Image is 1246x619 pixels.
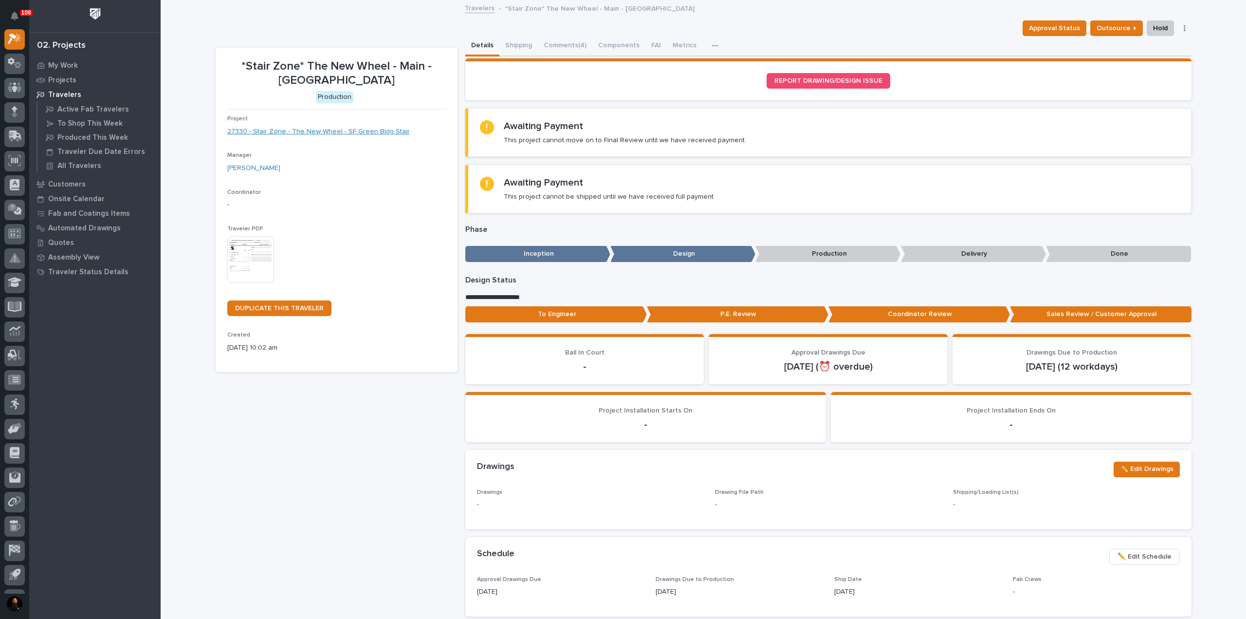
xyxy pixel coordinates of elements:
button: Outsource ↑ [1090,20,1143,36]
p: To Shop This Week [57,119,123,128]
p: Produced This Week [57,133,128,142]
p: - [715,500,717,510]
p: All Travelers [57,162,101,170]
a: Produced This Week [37,131,161,144]
span: Hold [1153,22,1168,34]
h2: Drawings [477,462,514,472]
a: REPORT DRAWING/DESIGN ISSUE [767,73,890,89]
p: Projects [48,76,76,85]
span: Project [227,116,248,122]
a: Automated Drawings [29,221,161,235]
a: All Travelers [37,159,161,172]
p: This project cannot move on to Final Review until we have received payment. [504,136,746,145]
a: Fab and Coatings Items [29,206,161,221]
p: Quotes [48,239,74,247]
button: Hold [1147,20,1174,36]
h2: Schedule [477,549,514,560]
span: ✏️ Edit Schedule [1118,551,1172,563]
span: Drawings [477,489,502,495]
a: My Work [29,58,161,73]
span: Project Installation Starts On [599,407,693,414]
span: REPORT DRAWING/DESIGN ISSUE [774,77,882,84]
p: Onsite Calendar [48,195,105,204]
span: Outsource ↑ [1097,22,1136,34]
span: ✏️ Edit Drawings [1120,463,1173,475]
a: Projects [29,73,161,87]
a: Onsite Calendar [29,191,161,206]
span: Ship Date [834,577,862,582]
a: To Shop This Week [37,116,161,130]
button: Details [465,36,499,56]
p: - [953,500,1179,510]
button: Metrics [667,36,702,56]
p: Sales Review / Customer Approval [1010,306,1191,322]
a: Traveler Status Details [29,264,161,279]
span: Drawings Due to Production [656,577,734,582]
p: Inception [465,246,610,262]
h2: Awaiting Payment [504,120,583,132]
span: Traveler PDF [227,226,263,232]
span: Created [227,332,250,338]
p: - [477,500,703,510]
p: Traveler Due Date Errors [57,148,145,156]
span: Coordinator [227,189,261,195]
p: 108 [21,9,31,16]
p: Done [1046,246,1191,262]
button: users-avatar [4,594,25,614]
button: Notifications [4,6,25,26]
a: Travelers [465,2,495,13]
div: Notifications108 [12,12,25,27]
div: 02. Projects [37,40,86,51]
p: Traveler Status Details [48,268,128,277]
a: Assembly View [29,250,161,264]
button: ✏️ Edit Drawings [1114,462,1180,477]
p: Assembly View [48,253,99,262]
p: Coordinator Review [828,306,1010,322]
button: Approval Status [1023,20,1086,36]
span: Approval Status [1029,22,1080,34]
p: [DATE] [477,587,644,597]
p: This project cannot be shipped until we have received full payment. [504,192,715,201]
p: Design Status [465,276,1191,285]
button: Comments (4) [538,36,592,56]
h2: Awaiting Payment [504,177,583,188]
span: DUPLICATE THIS TRAVELER [235,305,324,312]
div: Production [316,91,353,103]
a: Active Fab Travelers [37,102,161,116]
p: P.E. Review [647,306,828,322]
span: Project Installation Ends On [967,407,1056,414]
a: Quotes [29,235,161,250]
p: [DATE] [834,587,1001,597]
p: - [1013,587,1180,597]
p: [DATE] (12 workdays) [964,361,1180,373]
p: [DATE] (⏰ overdue) [720,361,936,373]
span: Manager [227,152,252,158]
button: ✏️ Edit Schedule [1109,549,1180,564]
p: - [227,200,446,210]
p: Active Fab Travelers [57,105,129,114]
a: Customers [29,177,161,191]
a: Travelers [29,87,161,102]
span: Drawing File Path [715,489,764,495]
button: Shipping [499,36,538,56]
span: Shipping/Loading List(s) [953,489,1019,495]
a: Traveler Due Date Errors [37,145,161,158]
p: Automated Drawings [48,224,121,233]
p: - [843,419,1180,431]
p: Phase [465,225,1191,234]
p: *Stair Zone* The New Wheel - Main - [GEOGRAPHIC_DATA] [505,2,695,13]
p: My Work [48,61,78,70]
p: *Stair Zone* The New Wheel - Main - [GEOGRAPHIC_DATA] [227,59,446,88]
a: DUPLICATE THIS TRAVELER [227,300,331,316]
span: Ball In Court [565,349,605,356]
span: Fab Crews [1013,577,1042,582]
span: Approval Drawings Due [791,349,865,356]
p: Travelers [48,91,81,99]
p: Fab and Coatings Items [48,209,130,218]
button: FAI [645,36,667,56]
p: [DATE] [656,587,823,597]
p: - [477,361,693,373]
p: Production [755,246,900,262]
img: Workspace Logo [86,5,104,23]
p: Customers [48,180,86,189]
